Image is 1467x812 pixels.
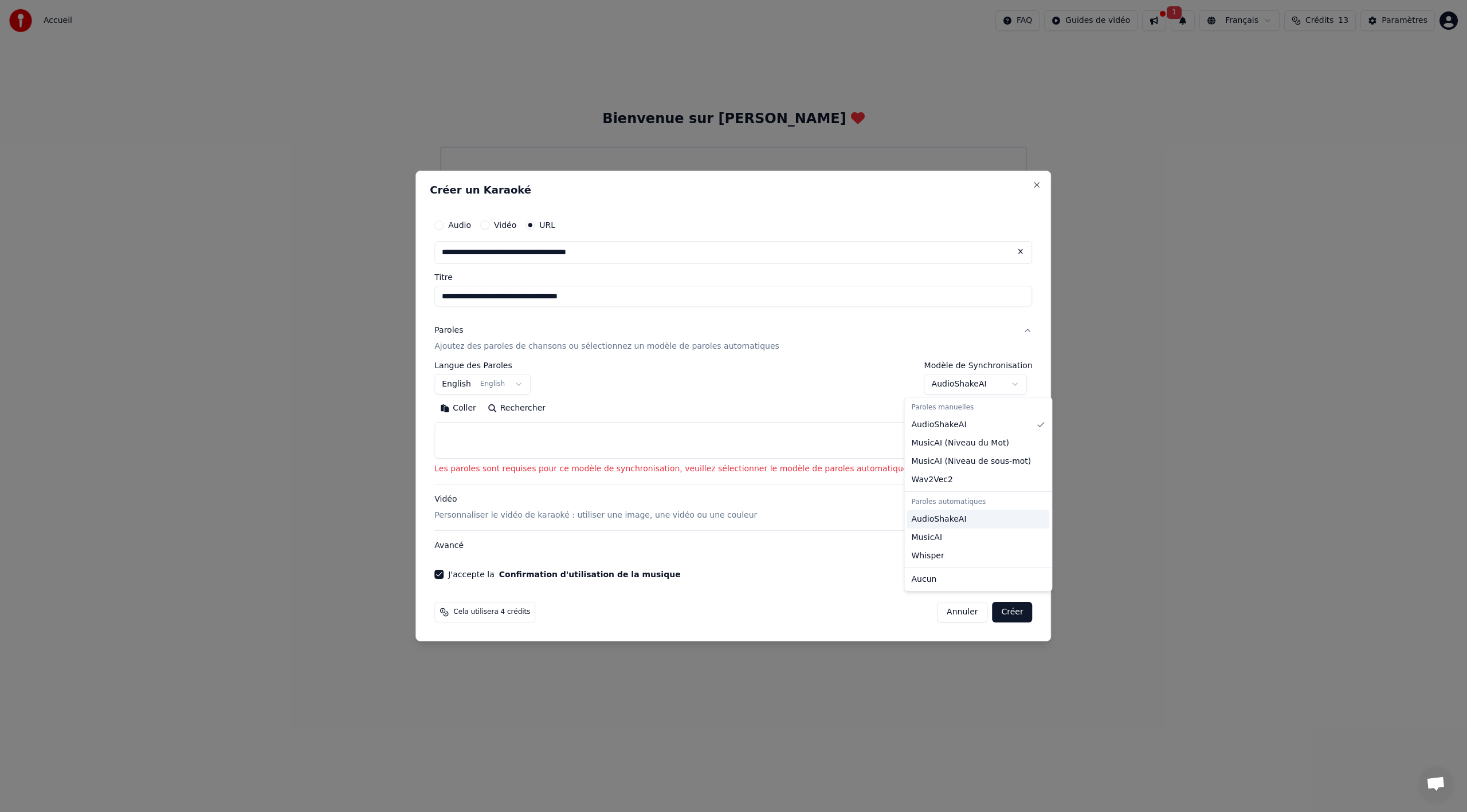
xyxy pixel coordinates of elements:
span: MusicAI ( Niveau de sous-mot ) [912,456,1031,467]
span: AudioShakeAI [912,419,967,431]
span: MusicAI ( Niveau du Mot ) [912,437,1009,449]
div: Paroles manuelles [907,400,1050,416]
span: Aucun [912,574,937,585]
span: Wav2Vec2 [912,474,953,486]
div: Paroles automatiques [907,494,1050,510]
span: MusicAI [912,532,943,543]
span: AudioShakeAI [912,514,967,525]
span: Whisper [912,550,944,562]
